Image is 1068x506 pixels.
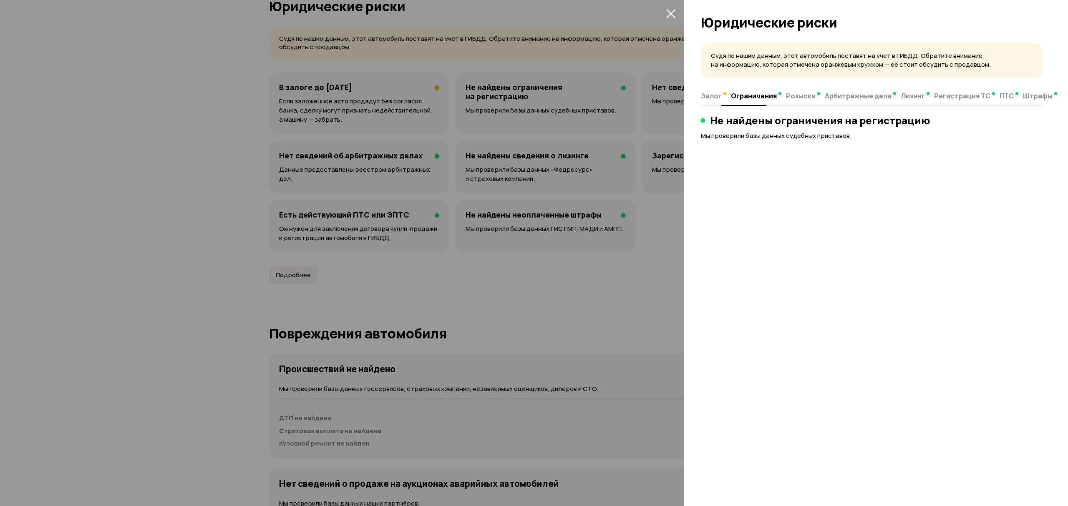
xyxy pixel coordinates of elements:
span: Розыски [786,92,816,100]
span: Арбитражные дела [825,92,892,100]
p: Мы проверили базы данных судебных приставов. [701,131,1043,140]
button: закрыть [664,7,678,20]
span: Регистрация ТС [934,92,990,100]
span: ПТС [1000,92,1014,100]
span: Залог [701,92,722,100]
h3: Не найдены ограничения на регистрацию [710,115,930,126]
span: Судя по нашим данным, этот автомобиль поставят на учёт в ГИБДД. Обратите внимание на информацию, ... [711,51,991,69]
span: Ограничения [731,92,777,100]
span: Лизинг [901,92,925,100]
span: Штрафы [1023,92,1053,100]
